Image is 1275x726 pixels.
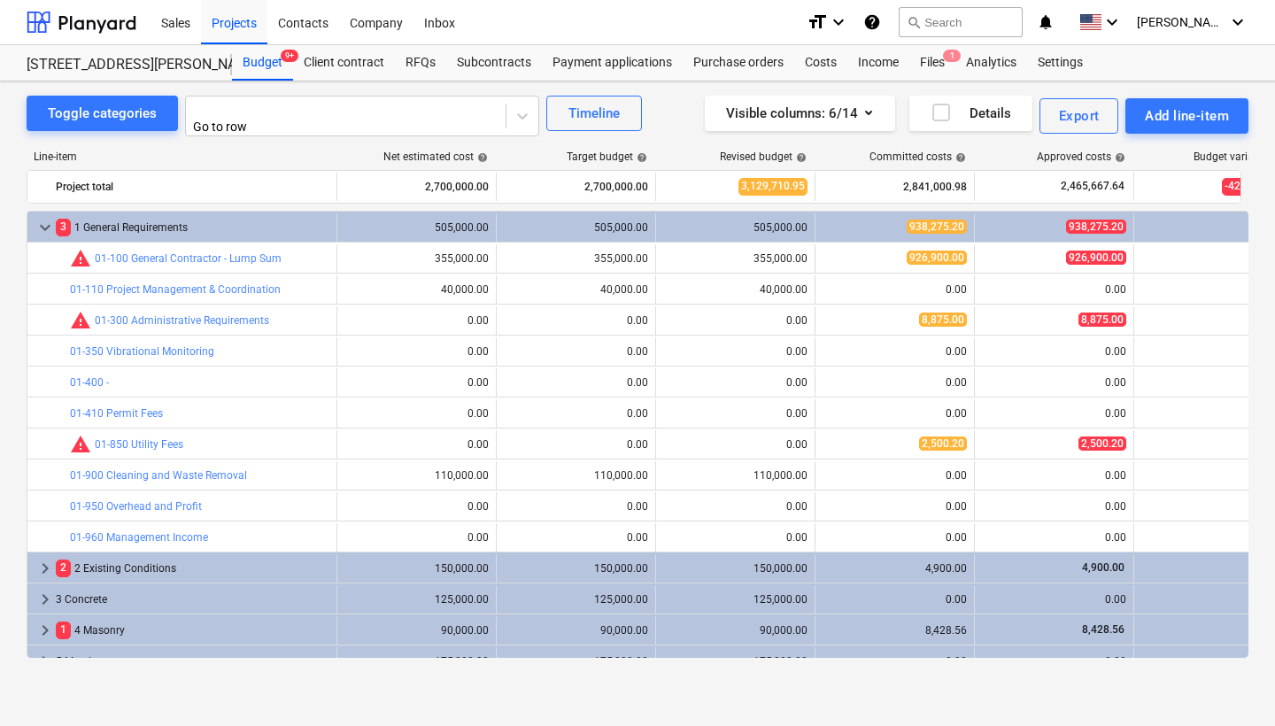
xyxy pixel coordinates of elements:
div: Costs [794,45,847,81]
a: 01-300 Administrative Requirements [95,314,269,327]
div: 0.00 [344,438,489,451]
div: 0.00 [982,593,1126,606]
span: Committed costs exceed revised budget [70,248,91,269]
div: 0.00 [504,407,648,420]
div: 125,000.00 [663,593,807,606]
div: 5 Metals [56,647,329,676]
span: keyboard_arrow_right [35,558,56,579]
a: Payment applications [542,45,683,81]
div: 0.00 [344,376,489,389]
div: 0.00 [663,500,807,513]
span: 938,275.20 [907,220,967,234]
div: 0.00 [982,655,1126,668]
div: 355,000.00 [663,252,807,265]
div: 110,000.00 [504,469,648,482]
span: 9+ [281,50,298,62]
span: help [1111,152,1125,163]
div: 0.00 [982,531,1126,544]
div: 0.00 [982,500,1126,513]
div: 0.00 [663,531,807,544]
i: keyboard_arrow_down [1101,12,1123,33]
span: keyboard_arrow_down [35,217,56,238]
div: 2,700,000.00 [504,173,648,201]
a: 01-850 Utility Fees [95,438,183,451]
span: 926,900.00 [907,251,967,265]
span: 8,428.56 [1080,623,1126,636]
span: 2,500.20 [1078,436,1126,451]
a: Settings [1027,45,1093,81]
div: 0.00 [823,469,967,482]
div: 40,000.00 [663,283,807,296]
i: Knowledge base [863,12,881,33]
div: Line-item [27,151,336,163]
div: 0.00 [823,407,967,420]
span: help [952,152,966,163]
a: 01-900 Cleaning and Waste Removal [70,469,247,482]
div: 150,000.00 [344,562,489,575]
div: 0.00 [823,376,967,389]
div: 0.00 [344,407,489,420]
div: 125,000.00 [344,593,489,606]
button: Search [899,7,1023,37]
div: Budget [232,45,293,81]
div: 90,000.00 [504,624,648,637]
i: keyboard_arrow_down [828,12,849,33]
div: 0.00 [663,345,807,358]
div: 4 Masonry [56,616,329,645]
div: 40,000.00 [344,283,489,296]
div: 0.00 [823,531,967,544]
div: 1 General Requirements [56,213,329,242]
a: 01-950 Overhead and Profit [70,500,202,513]
div: 505,000.00 [663,221,807,234]
div: 0.00 [823,655,967,668]
div: 175,000.00 [663,655,807,668]
span: keyboard_arrow_right [35,620,56,641]
div: 0.00 [982,345,1126,358]
div: 0.00 [344,345,489,358]
div: 0.00 [823,593,967,606]
div: Export [1059,104,1100,127]
div: 0.00 [344,500,489,513]
span: search [907,15,921,29]
span: 1 [56,622,71,638]
div: 2 Existing Conditions [56,554,329,583]
div: 0.00 [982,283,1126,296]
span: keyboard_arrow_right [35,589,56,610]
span: 2 [56,560,71,576]
div: 4,900.00 [823,562,967,575]
div: 0.00 [663,376,807,389]
div: 2,700,000.00 [344,173,489,201]
div: Add line-item [1145,104,1229,127]
span: help [792,152,807,163]
div: 125,000.00 [504,593,648,606]
span: 938,275.20 [1066,220,1126,234]
span: [PERSON_NAME] [1137,15,1225,29]
span: Committed costs exceed revised budget [70,434,91,455]
span: keyboard_arrow_right [35,651,56,672]
button: Details [909,96,1032,131]
button: Visible columns:6/14 [705,96,895,131]
a: Income [847,45,909,81]
a: 01-410 Permit Fees [70,407,163,420]
div: 3 Concrete [56,585,329,614]
a: Purchase orders [683,45,794,81]
div: [STREET_ADDRESS][PERSON_NAME] [27,56,211,74]
span: 926,900.00 [1066,251,1126,265]
div: 110,000.00 [344,469,489,482]
i: notifications [1037,12,1055,33]
span: 2,465,667.64 [1059,179,1126,194]
div: 0.00 [504,531,648,544]
div: Client contract [293,45,395,81]
div: 175,000.00 [344,655,489,668]
div: 0.00 [344,531,489,544]
button: Add line-item [1125,98,1248,134]
div: Files [909,45,955,81]
div: Committed costs [869,151,966,163]
a: RFQs [395,45,446,81]
div: Revised budget [720,151,807,163]
div: Net estimated cost [383,151,488,163]
div: 505,000.00 [344,221,489,234]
